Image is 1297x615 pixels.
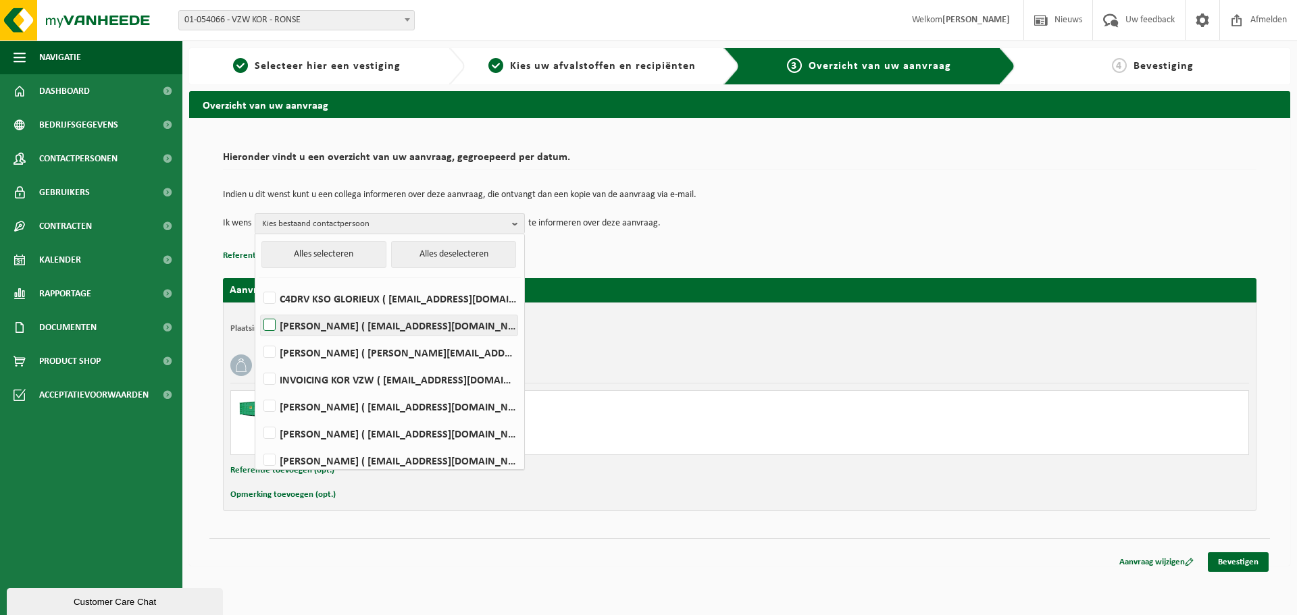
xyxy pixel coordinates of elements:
strong: Aanvraag voor [DATE] [230,285,331,296]
div: Ophalen en plaatsen lege container [292,419,794,430]
span: Bedrijfsgegevens [39,108,118,142]
span: 01-054066 - VZW KOR - RONSE [178,10,415,30]
span: Product Shop [39,344,101,378]
label: [PERSON_NAME] ( [EMAIL_ADDRESS][DOMAIN_NAME] ) [261,450,517,471]
a: Bevestigen [1208,552,1269,572]
p: Indien u dit wenst kunt u een collega informeren over deze aanvraag, die ontvangt dan een kopie v... [223,190,1256,200]
div: Aantal: 1 [292,437,794,448]
span: Dashboard [39,74,90,108]
label: [PERSON_NAME] ( [PERSON_NAME][EMAIL_ADDRESS][DOMAIN_NAME] ) [261,342,517,363]
span: Bevestiging [1134,61,1194,72]
a: Aanvraag wijzigen [1109,552,1204,572]
span: Contracten [39,209,92,243]
span: Contactpersonen [39,142,118,176]
span: Documenten [39,311,97,344]
a: 2Kies uw afvalstoffen en recipiënten [472,58,713,74]
span: Rapportage [39,277,91,311]
span: Kies bestaand contactpersoon [262,214,507,234]
span: 2 [488,58,503,73]
button: Referentie toevoegen (opt.) [230,462,334,479]
span: Kies uw afvalstoffen en recipiënten [510,61,696,72]
label: INVOICING KOR VZW ( [EMAIL_ADDRESS][DOMAIN_NAME] ) [261,369,517,390]
strong: [PERSON_NAME] [942,15,1010,25]
p: te informeren over deze aanvraag. [528,213,661,234]
span: Gebruikers [39,176,90,209]
span: Acceptatievoorwaarden [39,378,149,412]
span: Kalender [39,243,81,277]
p: Ik wens [223,213,251,234]
h2: Hieronder vindt u een overzicht van uw aanvraag, gegroepeerd per datum. [223,152,1256,170]
label: [PERSON_NAME] ( [EMAIL_ADDRESS][DOMAIN_NAME] ) [261,423,517,444]
button: Opmerking toevoegen (opt.) [230,486,336,504]
button: Referentie toevoegen (opt.) [223,247,327,265]
iframe: chat widget [7,585,226,615]
span: Overzicht van uw aanvraag [809,61,951,72]
span: 01-054066 - VZW KOR - RONSE [179,11,414,30]
h2: Overzicht van uw aanvraag [189,91,1290,117]
button: Alles deselecteren [391,241,516,268]
span: 4 [1112,58,1127,73]
span: Navigatie [39,41,81,74]
span: Selecteer hier een vestiging [255,61,401,72]
img: HK-XC-30-GN-00.png [238,398,278,418]
button: Kies bestaand contactpersoon [255,213,525,234]
span: 3 [787,58,802,73]
label: C4DRV KSO GLORIEUX ( [EMAIL_ADDRESS][DOMAIN_NAME] ) [261,288,517,309]
strong: Plaatsingsadres: [230,324,289,333]
label: [PERSON_NAME] ( [EMAIL_ADDRESS][DOMAIN_NAME] ) [261,315,517,336]
label: [PERSON_NAME] ( [EMAIL_ADDRESS][DOMAIN_NAME] ) [261,396,517,417]
a: 1Selecteer hier een vestiging [196,58,438,74]
button: Alles selecteren [261,241,386,268]
span: 1 [233,58,248,73]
